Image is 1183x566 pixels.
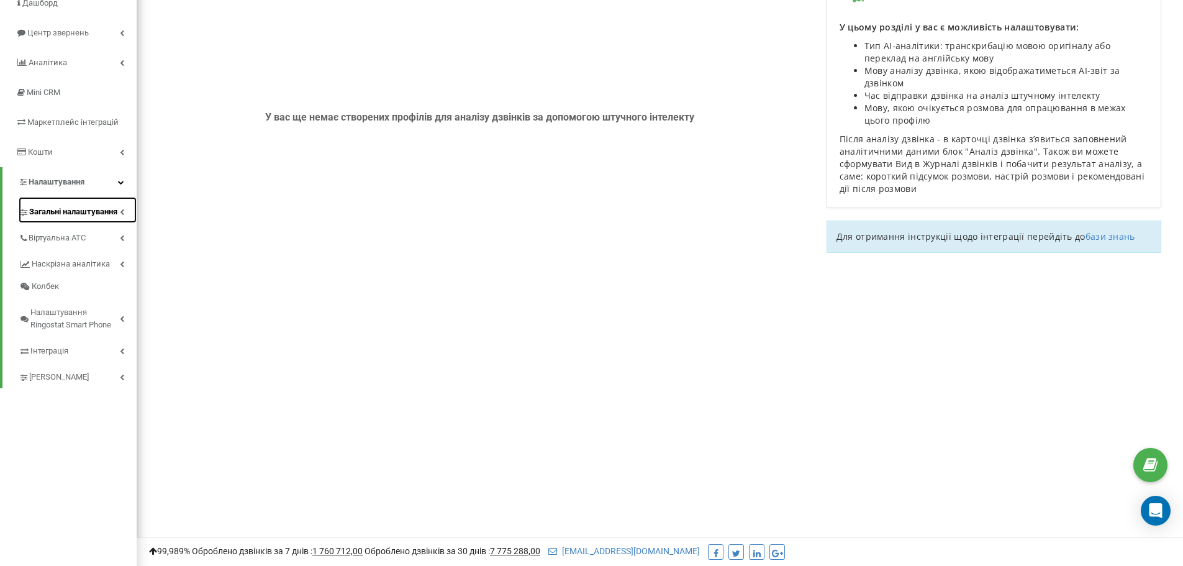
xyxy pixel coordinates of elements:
li: Мову аналізу дзвінка, якою відображатиметься AI-звіт за дзвінком [864,65,1148,89]
span: Інтеграція [30,345,68,357]
span: [PERSON_NAME] [29,371,89,383]
span: 99,989% [149,546,190,556]
a: Налаштування [2,167,137,197]
span: Віртуальна АТС [29,232,86,244]
p: Після аналізу дзвінка - в карточці дзвінка зʼявиться заповнений аналітичними даними блок "Аналіз ... [840,133,1148,195]
a: [PERSON_NAME] [19,362,137,388]
a: Налаштування Ringostat Smart Phone [19,298,137,336]
span: Налаштування Ringostat Smart Phone [30,306,120,331]
span: Колбек [32,280,59,293]
span: Mini CRM [27,88,60,97]
a: Віртуальна АТС [19,223,137,249]
li: Мову, якою очікується розмова для опрацювання в межах цього профілю [864,102,1148,127]
span: Наскрізна аналітика [32,258,110,270]
span: Маркетплейс інтеграцій [27,117,119,127]
span: Загальні налаштування [29,206,117,218]
div: Open Intercom Messenger [1141,496,1171,526]
a: Інтеграція [19,336,137,362]
p: Для отримання інструкції щодо інтеграції перейдіть до [836,231,1151,243]
a: [EMAIL_ADDRESS][DOMAIN_NAME] [548,546,700,556]
a: Колбек [19,275,137,298]
u: 1 760 712,00 [312,546,363,556]
span: Центр звернень [27,28,89,37]
a: Загальні налаштування [19,197,137,223]
a: бази знань [1086,231,1135,242]
u: 7 775 288,00 [490,546,540,556]
p: У цьому розділі у вас є можливість налаштовувати: [840,21,1148,34]
div: У вас ще немає створених профілів для аналізу дзвінків за допомогою штучного інтелекту [158,9,802,226]
li: Час відправки дзвінка на аналіз штучному інтелекту [864,89,1148,102]
span: Оброблено дзвінків за 7 днів : [192,546,363,556]
li: Тип AI-аналітики: транскрибацію мовою оригіналу або переклад на англійську мову [864,40,1148,65]
a: Наскрізна аналітика [19,249,137,275]
span: Налаштування [29,177,84,186]
span: Оброблено дзвінків за 30 днів : [365,546,540,556]
span: Кошти [28,147,53,157]
span: Аналiтика [29,58,67,67]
